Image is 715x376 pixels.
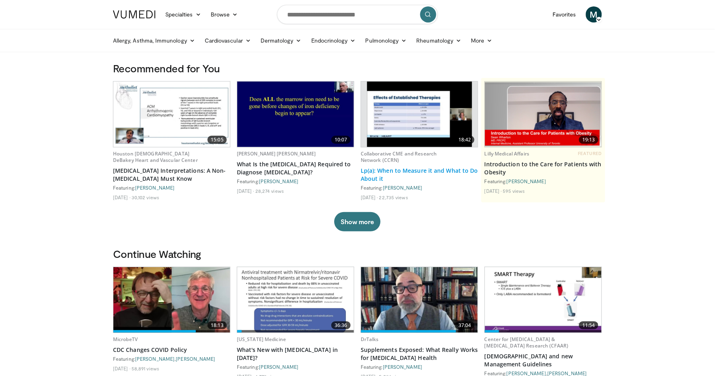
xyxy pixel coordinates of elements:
[113,82,230,147] img: 59f69555-d13b-4130-aa79-5b0c1d5eebbb.620x360_q85_upscale.jpg
[113,247,602,260] h3: Continue Watching
[113,62,602,75] h3: Recommended for You
[361,167,478,183] a: Lp(a): When to Measure it and What to Do About it
[208,321,227,329] span: 18:13
[237,336,286,343] a: [US_STATE] Medicine
[208,136,227,144] span: 15:05
[485,150,530,157] a: Lilly Medical Affairs
[485,267,602,333] img: 4cd3b20c-8c86-4450-8561-6792cd17c03b.620x360_q85_upscale.jpg
[160,6,206,22] a: Specialties
[361,336,379,343] a: DrTalks
[108,33,200,49] a: Allergy, Asthma, Immunology
[548,6,581,22] a: Favorites
[412,33,466,49] a: Rheumatology
[237,150,316,157] a: [PERSON_NAME] [PERSON_NAME]
[113,184,230,191] div: Featuring:
[237,364,354,370] div: Featuring:
[485,82,602,147] a: 19:13
[277,5,438,24] input: Search topics, interventions
[331,321,351,329] span: 36:36
[259,364,298,370] a: [PERSON_NAME]
[361,194,378,200] li: [DATE]
[176,356,215,362] a: [PERSON_NAME]
[237,178,354,184] div: Featuring:
[485,336,569,349] a: Center for [MEDICAL_DATA] & [MEDICAL_DATA] Research (CFAAR)
[237,82,354,147] a: 10:07
[361,150,437,163] a: Collaborative CME and Research Network (CCRN)
[237,82,354,147] img: 15adaf35-b496-4260-9f93-ea8e29d3ece7.620x360_q85_upscale.jpg
[256,33,306,49] a: Dermatology
[259,178,298,184] a: [PERSON_NAME]
[135,185,175,190] a: [PERSON_NAME]
[113,10,156,18] img: VuMedi Logo
[367,82,472,147] img: 7a20132b-96bf-405a-bedd-783937203c38.620x360_q85_upscale.jpg
[485,267,602,333] a: 11:54
[131,365,159,372] li: 58,891 views
[206,6,243,22] a: Browse
[113,150,198,163] a: Houston [DEMOGRAPHIC_DATA] DeBakey Heart and Vascular Center
[383,185,422,190] a: [PERSON_NAME]
[579,321,598,329] span: 11:54
[113,346,230,354] a: CDC Changes COVID Policy
[507,370,546,376] a: [PERSON_NAME]
[586,6,602,22] a: M
[113,267,230,333] a: 18:13
[331,136,351,144] span: 10:07
[507,178,546,184] a: [PERSON_NAME]
[361,82,478,147] a: 18:42
[455,321,475,329] span: 37:04
[237,188,254,194] li: [DATE]
[485,352,602,368] a: [DEMOGRAPHIC_DATA] and new Management Guidelines
[113,82,230,147] a: 15:05
[361,267,478,333] a: 37:04
[113,194,130,200] li: [DATE]
[131,194,159,200] li: 30,102 views
[455,136,475,144] span: 18:42
[361,267,478,333] img: 649d3fc0-5ee3-4147-b1a3-955a692e9799.620x360_q85_upscale.jpg
[113,365,130,372] li: [DATE]
[113,167,230,183] a: [MEDICAL_DATA] Interpretations: A Non-[MEDICAL_DATA] Must Know
[237,346,354,362] a: What's New with [MEDICAL_DATA] in [DATE]?
[361,346,478,362] a: Supplements Exposed: What Really Works for [MEDICAL_DATA] Health
[485,178,602,184] div: Featuring:
[135,356,175,362] a: [PERSON_NAME]
[547,370,587,376] a: [PERSON_NAME]
[237,160,354,176] a: What Is the [MEDICAL_DATA] Required to Diagnose [MEDICAL_DATA]?
[361,184,478,191] div: Featuring:
[113,267,230,333] img: 72ac0e37-d809-477d-957a-85a66e49561a.620x360_q85_upscale.jpg
[466,33,497,49] a: More
[113,336,138,343] a: MicrobeTV
[255,188,284,194] li: 28,274 views
[578,151,602,156] span: FEATURED
[383,364,422,370] a: [PERSON_NAME]
[237,267,354,333] a: 36:36
[334,212,380,231] button: Show more
[503,188,525,194] li: 595 views
[485,82,602,146] img: acc2e291-ced4-4dd5-b17b-d06994da28f3.png.620x360_q85_upscale.png
[485,160,602,176] a: Introduction to the Care for Patients with Obesity
[113,356,230,362] div: Featuring: ,
[579,136,598,144] span: 19:13
[237,267,354,333] img: e6ac19ea-06ec-4e73-bb2e-8837b1071482.620x360_q85_upscale.jpg
[361,33,412,49] a: Pulmonology
[361,364,478,370] div: Featuring:
[306,33,361,49] a: Endocrinology
[379,194,408,200] li: 22,735 views
[485,188,502,194] li: [DATE]
[200,33,256,49] a: Cardiovascular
